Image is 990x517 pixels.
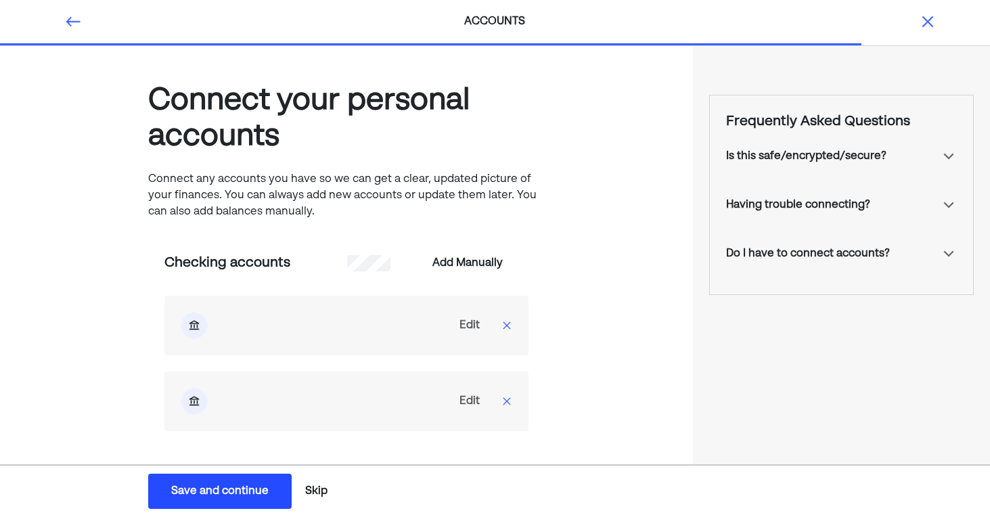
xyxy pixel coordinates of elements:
div: ACCOUNTS [350,14,641,30]
div: Connect any accounts you have so we can get a clear, updated picture of your finances. You can al... [148,171,544,220]
div: Edit [459,317,480,334]
div: Connect your personal accounts [148,83,544,155]
button: Skip [300,474,333,508]
div: Add Manually [432,255,503,271]
div: Edit [459,393,480,409]
div: Frequently Asked Questions [726,112,957,132]
div: Is this safe/encrypted/secure? [726,148,886,164]
div: Checking accounts [164,253,346,273]
button: Save and continue [148,474,292,509]
div: Having trouble connecting? [726,197,870,213]
div: Save and continue [171,483,269,499]
div: Do I have to connect accounts? [726,246,890,262]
